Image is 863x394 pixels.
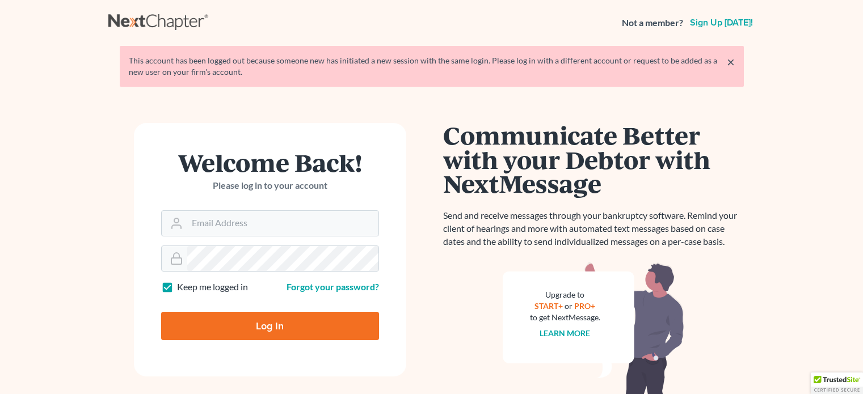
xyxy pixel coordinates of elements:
div: TrustedSite Certified [811,372,863,394]
label: Keep me logged in [177,281,248,294]
input: Log In [161,312,379,340]
h1: Communicate Better with your Debtor with NextMessage [443,123,744,196]
p: Please log in to your account [161,179,379,192]
a: Forgot your password? [287,281,379,292]
a: START+ [534,301,563,311]
div: This account has been logged out because someone new has initiated a new session with the same lo... [129,55,735,78]
div: Upgrade to [530,289,600,300]
strong: Not a member? [622,16,683,29]
a: × [727,55,735,69]
p: Send and receive messages through your bankruptcy software. Remind your client of hearings and mo... [443,209,744,248]
a: Sign up [DATE]! [688,18,755,27]
input: Email Address [187,211,378,236]
a: PRO+ [574,301,595,311]
a: Learn more [540,328,590,338]
div: to get NextMessage. [530,312,600,323]
h1: Welcome Back! [161,150,379,175]
span: or [565,301,572,311]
